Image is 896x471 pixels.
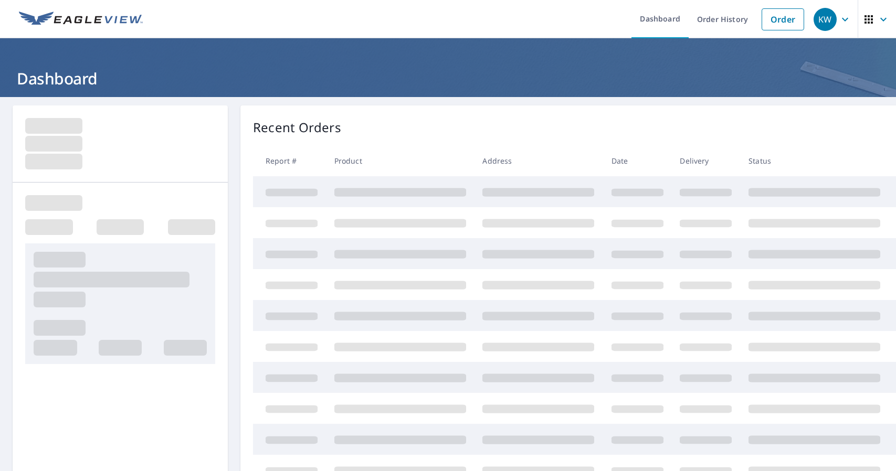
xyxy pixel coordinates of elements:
th: Report # [253,145,326,176]
p: Recent Orders [253,118,341,137]
th: Product [326,145,475,176]
a: Order [762,8,804,30]
th: Address [474,145,603,176]
th: Status [740,145,889,176]
img: EV Logo [19,12,143,27]
th: Date [603,145,672,176]
div: KW [814,8,837,31]
h1: Dashboard [13,68,883,89]
th: Delivery [671,145,740,176]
